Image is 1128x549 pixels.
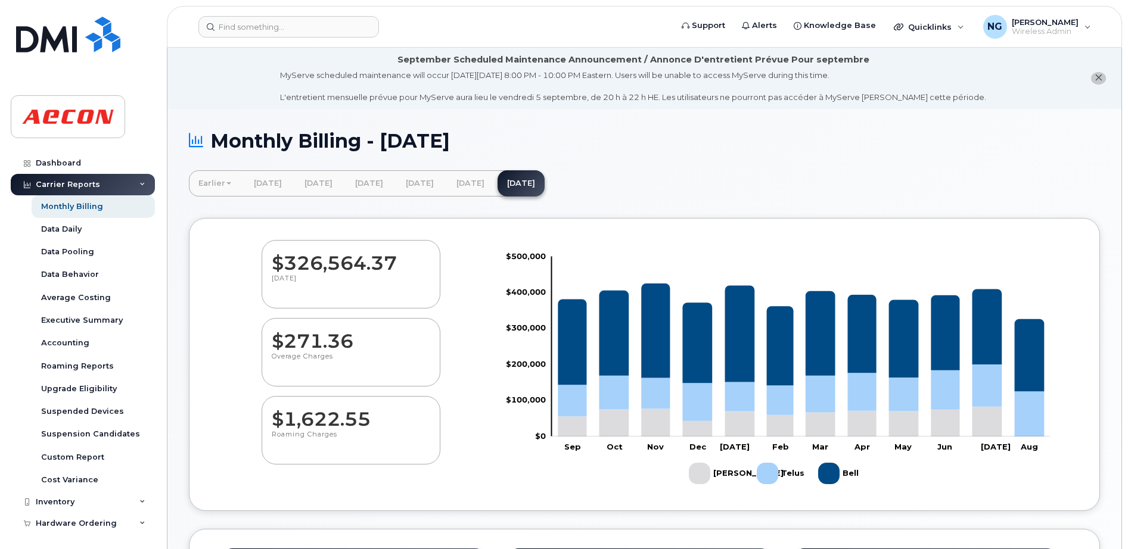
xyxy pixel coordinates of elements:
[607,442,623,451] tspan: Oct
[772,442,789,451] tspan: Feb
[272,241,430,274] dd: $326,564.37
[506,251,546,261] tspan: $500,000
[689,458,862,489] g: Legend
[1020,442,1038,451] tspan: Aug
[189,130,1100,151] h1: Monthly Billing - [DATE]
[981,442,1011,451] tspan: [DATE]
[346,170,393,196] a: [DATE]
[280,70,986,103] div: MyServe scheduled maintenance will occur [DATE][DATE] 8:00 PM - 10:00 PM Eastern. Users will be u...
[558,283,1044,391] g: Bell
[272,397,430,430] dd: $1,622.55
[720,442,750,451] tspan: [DATE]
[189,170,241,196] a: Earlier
[689,442,707,451] tspan: Dec
[272,319,430,352] dd: $271.36
[647,442,664,451] tspan: Nov
[558,364,1044,436] g: Telus
[894,442,912,451] tspan: May
[396,170,443,196] a: [DATE]
[397,54,869,66] div: September Scheduled Maintenance Announcement / Annonce D'entretient Prévue Pour septembre
[498,170,545,196] a: [DATE]
[937,442,952,451] tspan: Jun
[506,359,546,369] tspan: $200,000
[818,458,862,489] g: Bell
[272,352,430,373] p: Overage Charges
[689,458,784,489] g: Rogers
[1091,72,1106,85] button: close notification
[757,458,806,489] g: Telus
[506,287,546,297] tspan: $400,000
[506,323,546,333] tspan: $300,000
[506,395,546,404] tspan: $100,000
[506,251,1051,489] g: Chart
[272,430,430,451] p: Roaming Charges
[244,170,291,196] a: [DATE]
[295,170,342,196] a: [DATE]
[558,407,1044,436] g: Rogers
[564,442,581,451] tspan: Sep
[447,170,494,196] a: [DATE]
[535,431,546,441] tspan: $0
[854,442,870,451] tspan: Apr
[272,274,430,295] p: [DATE]
[812,442,828,451] tspan: Mar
